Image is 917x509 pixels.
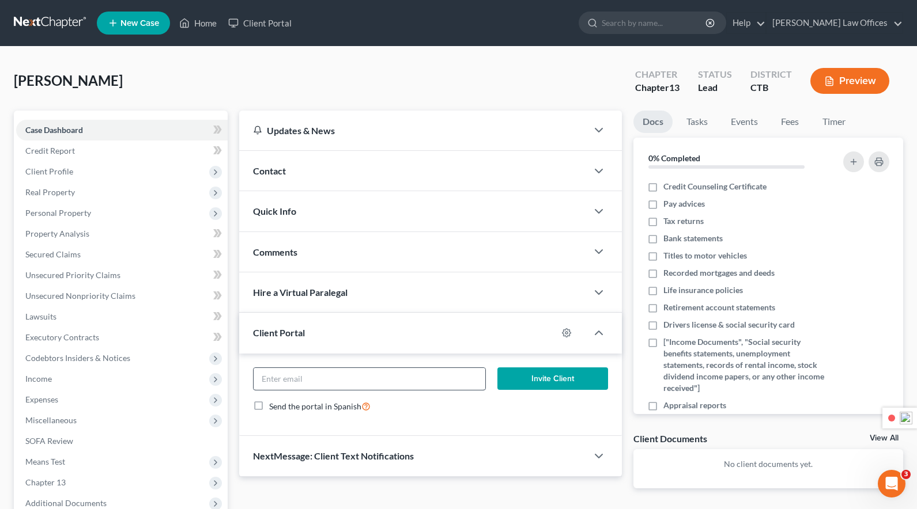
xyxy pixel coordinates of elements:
a: Home [173,13,222,33]
span: Secured Claims [25,249,81,259]
input: Search by name... [602,12,707,33]
span: Drivers license & social security card [663,319,795,331]
span: New Case [120,19,159,28]
a: Events [722,111,767,133]
span: Send the portal in Spanish [269,401,361,411]
span: Pay advices [663,198,705,210]
div: Chapter [635,68,680,81]
button: Invite Client [497,367,608,390]
div: Client Documents [633,432,707,445]
span: Bank statements [663,233,723,244]
span: 3 [901,470,911,479]
a: Docs [633,111,673,133]
span: [PERSON_NAME] [14,72,123,89]
a: Help [727,13,765,33]
span: Property Analysis [25,229,89,238]
a: View All [870,434,899,442]
div: Updates & News [253,124,573,136]
div: Lead [698,81,732,94]
span: Income [25,374,52,383]
span: Executory Contracts [25,332,99,342]
span: NextMessage: Client Text Notifications [253,450,414,461]
p: No client documents yet. [643,458,894,470]
span: Life insurance policies [663,284,743,296]
a: Client Portal [222,13,297,33]
span: Recorded mortgages and deeds [663,267,775,279]
span: Chapter 13 [25,477,66,487]
span: Expenses [25,394,58,404]
span: Additional Documents [25,498,107,508]
span: Quick Info [253,206,296,216]
a: Case Dashboard [16,120,228,140]
a: Unsecured Nonpriority Claims [16,286,228,306]
a: Fees [772,111,809,133]
a: [PERSON_NAME] Law Offices [767,13,903,33]
span: Client Profile [25,166,73,176]
span: Real Property [25,187,75,197]
a: Executory Contracts [16,327,228,348]
a: Lawsuits [16,306,228,327]
span: Credit Counseling Certificate [663,181,767,192]
a: Property Analysis [16,223,228,244]
span: Case Dashboard [25,125,83,135]
input: Enter email [254,368,485,390]
span: Credit Report [25,146,75,155]
a: Tasks [677,111,717,133]
span: Retirement account statements [663,302,775,313]
span: Codebtors Insiders & Notices [25,353,130,363]
span: Unsecured Nonpriority Claims [25,291,135,301]
iframe: Intercom live chat [878,470,905,497]
a: Unsecured Priority Claims [16,265,228,286]
span: Titles to motor vehicles [663,250,747,261]
span: Client Portal [253,327,305,338]
span: Contact [253,165,286,176]
span: Lawsuits [25,312,56,321]
div: District [750,68,792,81]
span: ["Income Documents", "Social security benefits statements, unemployment statements, records of re... [663,336,826,394]
span: Comments [253,246,297,257]
div: Chapter [635,81,680,94]
a: Timer [813,111,855,133]
button: Preview [810,68,889,94]
span: Miscellaneous [25,415,77,425]
span: SOFA Review [25,436,73,446]
span: Means Test [25,457,65,466]
a: SOFA Review [16,431,228,451]
span: Personal Property [25,208,91,218]
span: Appraisal reports [663,400,726,411]
span: 13 [669,82,680,93]
strong: 0% Completed [648,153,700,163]
span: Hire a Virtual Paralegal [253,287,348,298]
a: Credit Report [16,140,228,161]
div: CTB [750,81,792,94]
span: Tax returns [663,215,704,227]
div: Status [698,68,732,81]
a: Secured Claims [16,244,228,265]
span: Unsecured Priority Claims [25,270,120,280]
